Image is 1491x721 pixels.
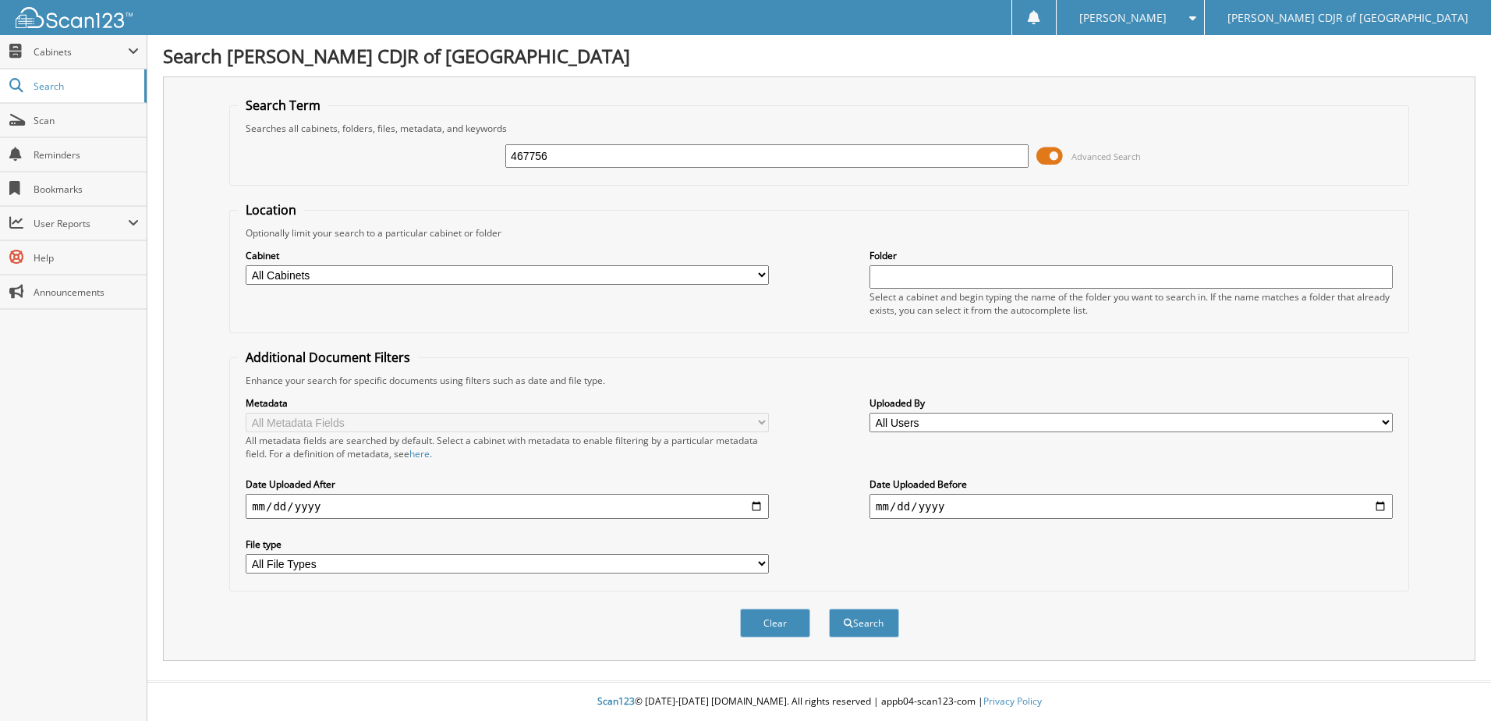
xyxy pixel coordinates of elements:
[238,349,418,366] legend: Additional Document Filters
[34,80,136,93] span: Search
[740,609,810,638] button: Clear
[1227,13,1468,23] span: [PERSON_NAME] CDJR of [GEOGRAPHIC_DATA]
[246,538,769,551] label: File type
[34,183,139,196] span: Bookmarks
[163,43,1475,69] h1: Search [PERSON_NAME] CDJR of [GEOGRAPHIC_DATA]
[246,478,769,491] label: Date Uploaded After
[238,374,1401,387] div: Enhance your search for specific documents using filters such as date and file type.
[147,683,1491,721] div: © [DATE]-[DATE] [DOMAIN_NAME]. All rights reserved | appb04-scan123-com |
[34,114,139,127] span: Scan
[238,226,1401,240] div: Optionally limit your search to a particular cabinet or folder
[34,45,128,59] span: Cabinets
[983,694,1042,708] a: Privacy Policy
[238,97,328,114] legend: Search Term
[246,494,769,519] input: start
[869,494,1393,519] input: end
[246,249,769,262] label: Cabinet
[16,7,133,28] img: scan123-logo-white.svg
[597,694,635,708] span: Scan123
[869,290,1393,317] div: Select a cabinet and begin typing the name of the folder you want to search in. If the name match...
[238,201,304,218] legend: Location
[869,249,1393,262] label: Folder
[34,148,139,162] span: Reminders
[409,447,430,460] a: here
[238,122,1401,135] div: Searches all cabinets, folders, files, metadata, and keywords
[246,434,769,460] div: All metadata fields are searched by default. Select a cabinet with metadata to enable filtering b...
[34,251,139,265] span: Help
[34,286,139,299] span: Announcements
[869,396,1393,410] label: Uploaded By
[869,478,1393,491] label: Date Uploaded Before
[1071,151,1141,162] span: Advanced Search
[1079,13,1167,23] span: [PERSON_NAME]
[246,396,769,410] label: Metadata
[829,609,899,638] button: Search
[34,217,128,230] span: User Reports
